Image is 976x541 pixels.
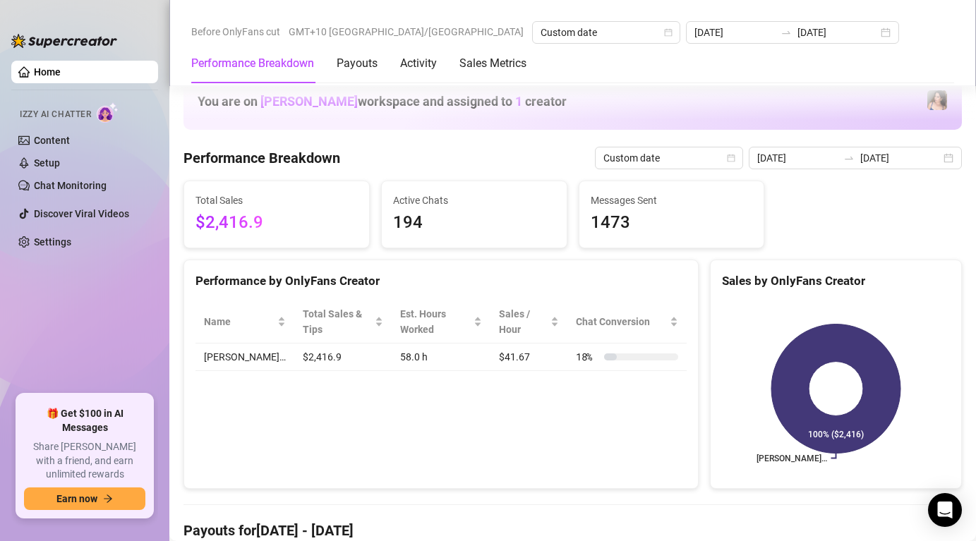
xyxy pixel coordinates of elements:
[97,102,119,123] img: AI Chatter
[195,193,358,208] span: Total Sales
[927,90,947,110] img: Lauren
[198,94,567,109] h1: You are on workspace and assigned to creator
[603,147,735,169] span: Custom date
[727,154,735,162] span: calendar
[393,209,555,236] span: 194
[34,208,129,219] a: Discover Viral Videos
[24,440,145,482] span: Share [PERSON_NAME] with a friend, and earn unlimited rewards
[260,94,358,109] span: [PERSON_NAME]
[393,193,555,208] span: Active Chats
[289,21,524,42] span: GMT+10 [GEOGRAPHIC_DATA]/[GEOGRAPHIC_DATA]
[34,66,61,78] a: Home
[103,494,113,504] span: arrow-right
[694,25,775,40] input: Start date
[860,150,941,166] input: End date
[24,487,145,510] button: Earn nowarrow-right
[664,28,673,37] span: calendar
[722,272,950,291] div: Sales by OnlyFans Creator
[191,55,314,72] div: Performance Breakdown
[499,306,548,337] span: Sales / Hour
[591,193,753,208] span: Messages Sent
[843,152,855,164] span: swap-right
[195,300,294,344] th: Name
[781,27,792,38] span: swap-right
[576,314,667,329] span: Chat Conversion
[34,135,70,146] a: Content
[294,300,392,344] th: Total Sales & Tips
[541,22,672,43] span: Custom date
[928,493,962,527] div: Open Intercom Messenger
[34,180,107,191] a: Chat Monitoring
[757,150,838,166] input: Start date
[392,344,491,371] td: 58.0 h
[34,236,71,248] a: Settings
[34,157,60,169] a: Setup
[781,27,792,38] span: to
[400,55,437,72] div: Activity
[567,300,687,344] th: Chat Conversion
[294,344,392,371] td: $2,416.9
[191,21,280,42] span: Before OnlyFans cut
[56,493,97,504] span: Earn now
[337,55,378,72] div: Payouts
[195,344,294,371] td: [PERSON_NAME]…
[204,314,275,329] span: Name
[490,300,567,344] th: Sales / Hour
[183,148,340,168] h4: Performance Breakdown
[303,306,372,337] span: Total Sales & Tips
[797,25,878,40] input: End date
[400,306,471,337] div: Est. Hours Worked
[20,108,91,121] span: Izzy AI Chatter
[576,349,598,365] span: 18 %
[195,272,687,291] div: Performance by OnlyFans Creator
[24,407,145,434] span: 🎁 Get $100 in AI Messages
[459,55,526,72] div: Sales Metrics
[11,34,117,48] img: logo-BBDzfeDw.svg
[757,454,827,463] text: [PERSON_NAME]…
[843,152,855,164] span: to
[515,94,522,109] span: 1
[183,521,962,540] h4: Payouts for [DATE] - [DATE]
[195,209,358,236] span: $2,416.9
[490,344,567,371] td: $41.67
[591,209,753,236] span: 1473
